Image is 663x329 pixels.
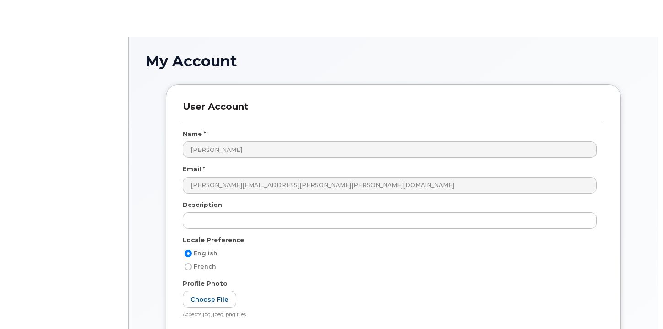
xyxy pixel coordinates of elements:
[185,263,192,270] input: French
[183,291,236,308] label: Choose File
[183,165,205,173] label: Email *
[183,312,597,318] div: Accepts jpg, jpeg, png files
[183,200,222,209] label: Description
[194,250,217,257] span: English
[183,279,228,288] label: Profile Photo
[183,236,244,244] label: Locale Preference
[145,53,641,69] h1: My Account
[183,129,206,138] label: Name *
[194,263,216,270] span: French
[185,250,192,257] input: English
[183,101,604,121] h3: User Account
